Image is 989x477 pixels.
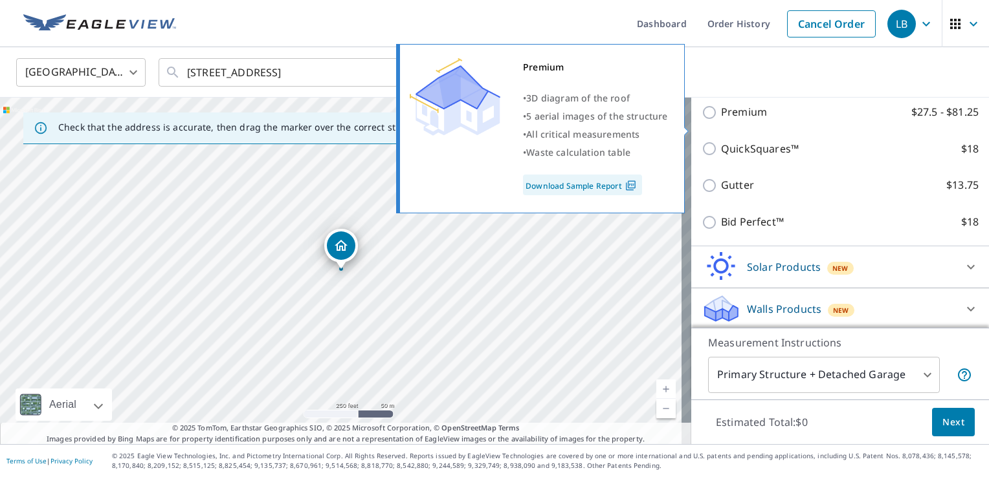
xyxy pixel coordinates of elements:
div: Aerial [45,388,80,421]
a: Privacy Policy [50,456,93,465]
div: Premium [523,58,668,76]
p: $18 [961,214,979,230]
div: • [523,143,668,162]
img: Pdf Icon [622,180,639,191]
span: All critical measurements [526,128,639,140]
div: • [523,89,668,107]
p: Measurement Instructions [708,335,972,350]
p: $27.5 - $81.25 [911,104,979,120]
p: $18 [961,141,979,157]
span: New [833,305,849,315]
span: Next [942,414,964,430]
span: Waste calculation table [526,146,630,158]
div: Primary Structure + Detached Garage [708,357,940,393]
a: Current Level 17, Zoom Out [656,399,676,418]
img: Premium [410,58,500,136]
div: Dropped pin, building 1, Residential property, 1539 Spring Lawn Ave Cincinnati, OH 45223 [324,229,358,269]
div: • [523,125,668,143]
p: $13.75 [946,177,979,193]
p: Premium [721,104,767,120]
div: Walls ProductsNew [702,293,979,324]
span: 5 aerial images of the structure [526,110,667,122]
button: Next [932,408,975,437]
div: • [523,107,668,125]
a: Current Level 17, Zoom In [656,379,676,399]
a: Download Sample Report [523,175,642,195]
p: | [6,457,93,465]
input: Search by address or latitude-longitude [187,54,372,90]
p: QuickSquares™ [721,141,799,157]
div: [GEOGRAPHIC_DATA] [16,54,146,90]
p: © 2025 Eagle View Technologies, Inc. and Pictometry International Corp. All Rights Reserved. Repo... [112,451,983,471]
img: EV Logo [23,14,176,34]
a: Cancel Order [787,10,876,37]
div: LB [887,10,916,38]
span: © 2025 TomTom, Earthstar Geographics SIO, © 2025 Microsoft Corporation, © [172,423,520,434]
p: Gutter [721,177,754,193]
a: OpenStreetMap [441,423,496,432]
p: Walls Products [747,301,821,317]
span: 3D diagram of the roof [526,92,630,104]
a: Terms of Use [6,456,47,465]
div: Aerial [16,388,112,421]
span: New [832,263,849,273]
div: Solar ProductsNew [702,251,979,282]
span: Your report will include the primary structure and a detached garage if one exists. [957,367,972,383]
p: Bid Perfect™ [721,214,784,230]
p: Check that the address is accurate, then drag the marker over the correct structure. [58,122,431,133]
a: Terms [498,423,520,432]
p: Solar Products [747,259,821,275]
p: Estimated Total: $0 [706,408,818,436]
